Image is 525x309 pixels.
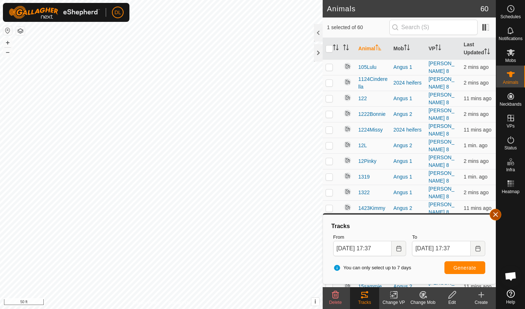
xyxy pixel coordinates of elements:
img: Gallagher Logo [9,6,100,19]
div: Angus 2 [393,142,423,149]
span: You can only select up to 7 days [333,264,411,271]
a: [PERSON_NAME] 8 [428,60,454,74]
p-sorticon: Activate to sort [484,50,490,55]
th: Animal [355,38,390,60]
p-sorticon: Activate to sort [343,46,349,51]
th: Last Updated [461,38,496,60]
button: Reset Map [3,26,12,35]
span: 122 [358,95,367,102]
span: i [315,298,316,305]
input: Search (S) [389,20,478,35]
span: 15sammie [358,283,382,290]
span: 1319 [358,173,370,181]
span: DL [114,9,121,16]
label: To [412,234,485,241]
button: Map Layers [16,27,25,35]
span: 23 Sep 2025 at 5:26 pm [464,127,491,133]
img: returning off [343,172,352,180]
span: 23 Sep 2025 at 5:26 pm [464,205,491,211]
a: [PERSON_NAME] 8 [428,107,454,121]
p-sorticon: Activate to sort [333,46,339,51]
span: 60 [481,3,489,14]
div: Angus 2 [393,283,423,290]
span: 12L [358,142,367,149]
span: 1322 [358,189,370,196]
span: Heatmap [502,189,520,194]
img: returning off [343,187,352,196]
span: 23 Sep 2025 at 5:26 pm [464,95,491,101]
div: Angus 1 [393,173,423,181]
span: 1224Missy [358,126,383,134]
span: 12Pinky [358,157,377,165]
span: Schedules [500,15,521,19]
span: Notifications [499,36,522,41]
div: Angus 1 [393,95,423,102]
span: Help [506,300,515,304]
img: returning off [343,140,352,149]
a: [PERSON_NAME] 8 [428,202,454,215]
span: 23 Sep 2025 at 5:35 pm [464,158,489,164]
th: Mob [390,38,425,60]
a: Contact Us [168,300,190,306]
span: 23 Sep 2025 at 5:36 pm [464,142,487,148]
p-sorticon: Activate to sort [435,46,441,51]
div: Change VP [379,299,408,306]
div: Tracks [350,299,379,306]
div: Create [467,299,496,306]
div: Edit [437,299,467,306]
span: 1222Bonnie [358,110,386,118]
div: Angus 2 [393,204,423,212]
div: Angus 1 [393,157,423,165]
a: [PERSON_NAME] 8 [428,92,454,105]
div: 2024 heifers [393,79,423,87]
a: [PERSON_NAME] 8 [428,123,454,137]
span: VPs [506,124,514,128]
span: Status [504,146,517,150]
span: Mobs [505,58,516,63]
button: Choose Date [471,241,485,256]
span: Infra [506,168,515,172]
span: Neckbands [499,102,521,106]
p-sorticon: Activate to sort [404,46,410,51]
a: Help [496,287,525,307]
h2: Animals [327,4,481,13]
div: Change Mob [408,299,437,306]
span: 23 Sep 2025 at 5:35 pm [464,64,489,70]
div: Angus 1 [393,189,423,196]
span: 1423Kimmy [358,204,385,212]
img: returning off [343,125,352,133]
button: Choose Date [392,241,406,256]
div: Angus 1 [393,63,423,71]
a: [PERSON_NAME] 8 [428,76,454,90]
label: From [333,234,407,241]
span: 23 Sep 2025 at 5:35 pm [464,80,489,86]
img: returning off [343,281,352,290]
span: 1124Cinderella [358,75,388,91]
img: returning off [343,62,352,71]
span: Generate [454,265,476,271]
a: [PERSON_NAME] 8 [428,154,454,168]
img: returning off [343,203,352,212]
img: returning off [343,109,352,118]
th: VP [425,38,460,60]
button: Generate [444,261,485,274]
a: [PERSON_NAME] 8 [428,170,454,184]
span: 1 selected of 60 [327,24,389,31]
div: Angus 2 [393,110,423,118]
span: Animals [503,80,518,85]
img: returning off [343,93,352,102]
img: returning off [343,78,352,86]
span: 23 Sep 2025 at 5:35 pm [464,111,489,117]
button: – [3,48,12,56]
a: [PERSON_NAME] 8 [428,139,454,152]
a: [PERSON_NAME] 8 [428,186,454,199]
div: Tracks [330,222,488,231]
div: Open chat [500,265,522,287]
span: Delete [329,300,342,305]
a: Privacy Policy [132,300,160,306]
span: 105Lulu [358,63,377,71]
div: 2024 heifers [393,126,423,134]
img: returning off [343,156,352,165]
span: 23 Sep 2025 at 5:35 pm [464,189,489,195]
span: 23 Sep 2025 at 5:35 pm [464,174,487,180]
